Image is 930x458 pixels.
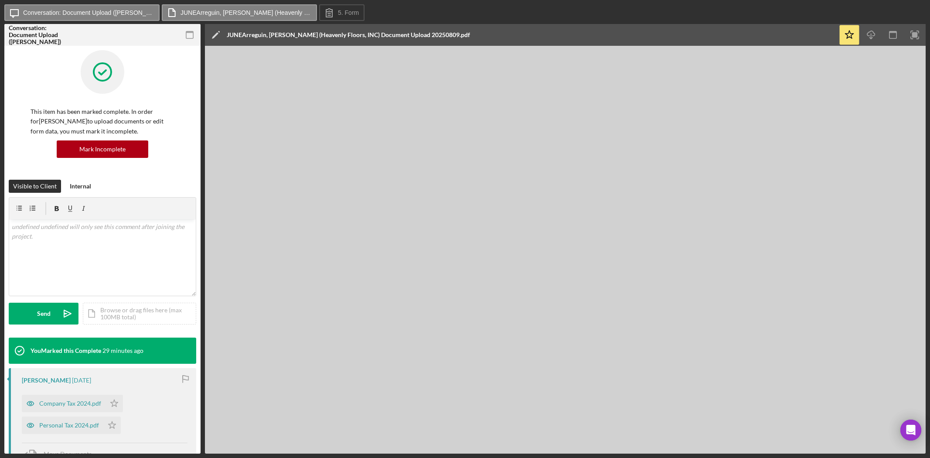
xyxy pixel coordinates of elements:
[39,422,99,429] div: Personal Tax 2024.pdf
[22,377,71,384] div: [PERSON_NAME]
[9,24,70,45] div: Conversation: Document Upload ([PERSON_NAME])
[900,420,921,441] div: Open Intercom Messenger
[22,395,123,412] button: Company Tax 2024.pdf
[162,4,317,21] button: JUNEArreguin, [PERSON_NAME] (Heavenly Floors, INC) Document Upload 20250809.pdf
[39,400,101,407] div: Company Tax 2024.pdf
[23,9,154,16] label: Conversation: Document Upload ([PERSON_NAME])
[319,4,365,21] button: 5. Form
[65,180,95,193] button: Internal
[57,140,148,158] button: Mark Incomplete
[31,347,101,354] div: You Marked this Complete
[4,4,160,21] button: Conversation: Document Upload ([PERSON_NAME])
[9,303,78,325] button: Send
[22,417,121,434] button: Personal Tax 2024.pdf
[79,140,126,158] div: Mark Incomplete
[181,9,311,16] label: JUNEArreguin, [PERSON_NAME] (Heavenly Floors, INC) Document Upload 20250809.pdf
[227,31,470,38] div: JUNEArreguin, [PERSON_NAME] (Heavenly Floors, INC) Document Upload 20250809.pdf
[13,180,57,193] div: Visible to Client
[44,450,92,458] span: Move Documents
[31,107,174,136] p: This item has been marked complete. In order for [PERSON_NAME] to upload documents or edit form d...
[70,180,91,193] div: Internal
[102,347,143,354] time: 2025-09-05 19:33
[9,180,61,193] button: Visible to Client
[37,303,51,325] div: Send
[338,9,359,16] label: 5. Form
[72,377,91,384] time: 2025-08-09 22:02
